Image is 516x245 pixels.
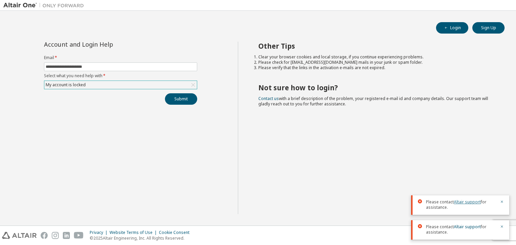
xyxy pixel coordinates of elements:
h2: Other Tips [258,42,493,50]
button: Submit [165,93,197,105]
img: instagram.svg [52,232,59,239]
div: Privacy [90,230,110,235]
h2: Not sure how to login? [258,83,493,92]
a: Contact us [258,96,279,101]
img: youtube.svg [74,232,84,239]
div: My account is locked [45,81,87,89]
span: Please contact for assistance. [426,199,496,210]
li: Clear your browser cookies and local storage, if you continue experiencing problems. [258,54,493,60]
div: Website Terms of Use [110,230,159,235]
a: Altair support [454,199,481,205]
span: Please contact for assistance. [426,224,496,235]
p: © 2025 Altair Engineering, Inc. All Rights Reserved. [90,235,193,241]
li: Please verify that the links in the activation e-mails are not expired. [258,65,493,70]
button: Sign Up [472,22,505,34]
label: Email [44,55,197,60]
span: with a brief description of the problem, your registered e-mail id and company details. Our suppo... [258,96,488,107]
img: Altair One [3,2,87,9]
div: Cookie Consent [159,230,193,235]
div: My account is locked [44,81,197,89]
img: facebook.svg [41,232,48,239]
li: Please check for [EMAIL_ADDRESS][DOMAIN_NAME] mails in your junk or spam folder. [258,60,493,65]
button: Login [436,22,468,34]
div: Account and Login Help [44,42,167,47]
img: altair_logo.svg [2,232,37,239]
label: Select what you need help with [44,73,197,79]
a: Altair support [454,224,481,230]
img: linkedin.svg [63,232,70,239]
